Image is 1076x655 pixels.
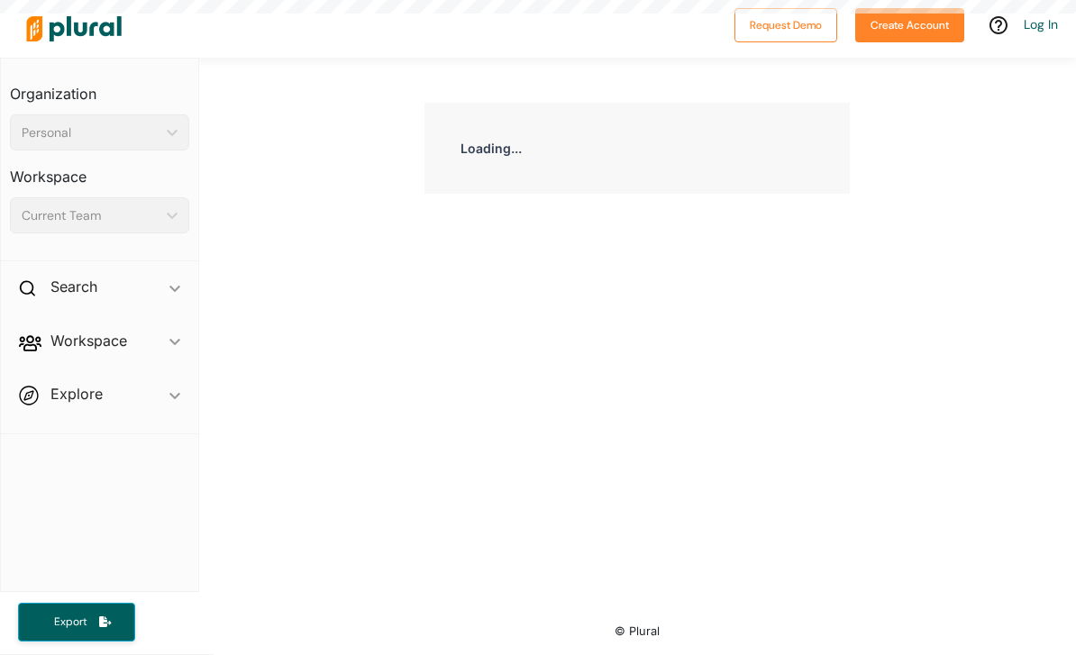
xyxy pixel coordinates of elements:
[424,103,850,194] div: Loading...
[855,8,964,42] button: Create Account
[18,603,135,641] button: Export
[22,206,160,225] div: Current Team
[1024,16,1058,32] a: Log In
[615,624,660,638] small: © Plural
[734,14,837,33] a: Request Demo
[10,68,189,107] h3: Organization
[855,14,964,33] a: Create Account
[22,123,160,142] div: Personal
[50,277,97,296] h2: Search
[734,8,837,42] button: Request Demo
[10,150,189,190] h3: Workspace
[41,614,99,630] span: Export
